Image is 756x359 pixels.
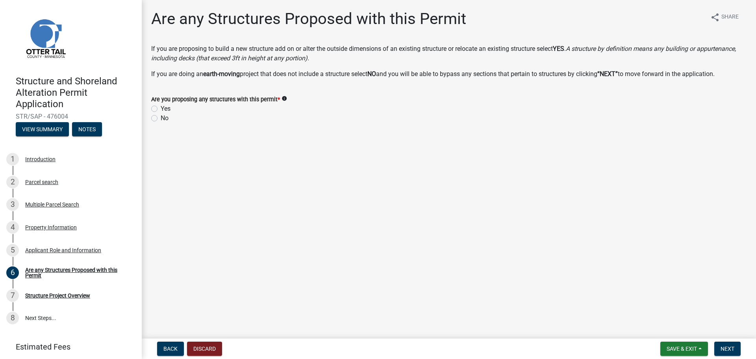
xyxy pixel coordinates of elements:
[721,13,739,22] span: Share
[72,122,102,136] button: Notes
[553,45,564,52] strong: YES
[282,96,287,101] i: info
[597,70,618,78] strong: “NEXT”
[25,156,56,162] div: Introduction
[151,97,280,102] label: Are you proposing any structures with this permit
[151,69,747,79] p: If you are doing an project that does not include a structure select and you will be able to bypa...
[714,342,741,356] button: Next
[25,247,101,253] div: Applicant Role and Information
[25,225,77,230] div: Property Information
[25,293,90,298] div: Structure Project Overview
[157,342,184,356] button: Back
[6,221,19,234] div: 4
[25,267,129,278] div: Are any Structures Proposed with this Permit
[660,342,708,356] button: Save & Exit
[72,127,102,133] wm-modal-confirm: Notes
[25,202,79,207] div: Multiple Parcel Search
[6,339,129,355] a: Estimated Fees
[667,346,697,352] span: Save & Exit
[6,176,19,188] div: 2
[721,346,734,352] span: Next
[187,342,222,356] button: Discard
[6,244,19,257] div: 5
[25,179,58,185] div: Parcel search
[203,70,240,78] strong: earth-moving
[161,113,169,123] label: No
[704,9,745,25] button: shareShare
[6,266,19,279] div: 6
[161,104,170,113] label: Yes
[151,44,747,63] p: If you are proposing to build a new structure add on or alter the outside dimensions of an existi...
[6,289,19,302] div: 7
[6,153,19,166] div: 1
[16,113,126,120] span: STR/SAP - 476004
[16,8,75,67] img: Otter Tail County, Minnesota
[710,13,720,22] i: share
[16,127,69,133] wm-modal-confirm: Summary
[6,198,19,211] div: 3
[151,9,466,28] h1: Are any Structures Proposed with this Permit
[367,70,376,78] strong: NO
[6,312,19,324] div: 8
[16,122,69,136] button: View Summary
[16,76,135,110] h4: Structure and Shoreland Alteration Permit Application
[163,346,178,352] span: Back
